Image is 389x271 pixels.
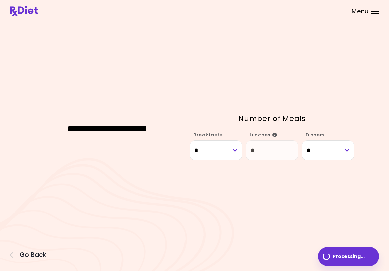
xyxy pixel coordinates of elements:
span: Processing ... [333,254,365,259]
button: Processing... [318,247,379,266]
span: Go Back [20,252,46,259]
button: Go Back [10,252,49,259]
span: Menu [352,8,369,14]
span: Lunches [250,132,277,138]
p: Number of Meals [190,112,354,125]
img: RxDiet [10,6,38,16]
label: Breakfasts [190,132,222,138]
i: Info [272,133,277,137]
label: Dinners [302,132,325,138]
